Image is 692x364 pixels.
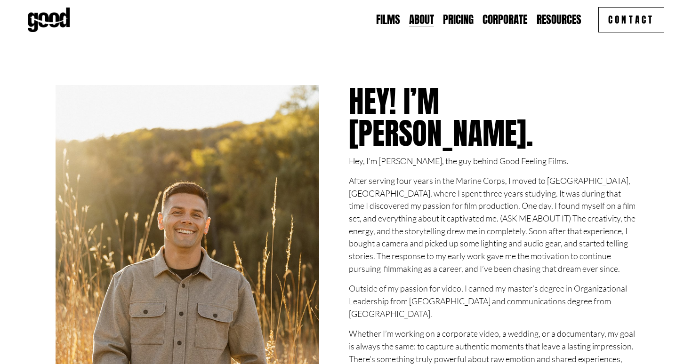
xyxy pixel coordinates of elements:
[376,12,400,27] a: Films
[28,8,70,32] img: Good Feeling Films
[409,12,434,27] a: About
[349,174,637,275] p: After serving four years in the Marine Corps, I moved to [GEOGRAPHIC_DATA], [GEOGRAPHIC_DATA], wh...
[598,7,664,32] a: Contact
[349,282,637,320] p: Outside of my passion for video, I earned my master’s degree in Organizational Leadership from [G...
[349,85,539,149] h2: Hey! I’m [PERSON_NAME].
[537,12,581,27] a: folder dropdown
[537,13,581,26] span: Resources
[443,12,474,27] a: Pricing
[483,12,527,27] a: Corporate
[349,155,637,167] p: Hey, I’m [PERSON_NAME], the guy behind Good Feeling Films.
